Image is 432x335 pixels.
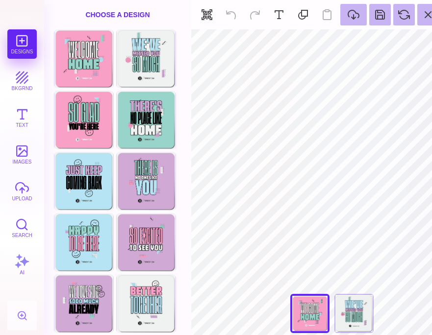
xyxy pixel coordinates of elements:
[7,103,37,132] button: Text
[7,140,37,169] button: images
[7,213,37,242] button: Search
[7,66,37,96] button: bkgrnd
[7,176,37,206] button: upload
[7,250,37,279] button: AI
